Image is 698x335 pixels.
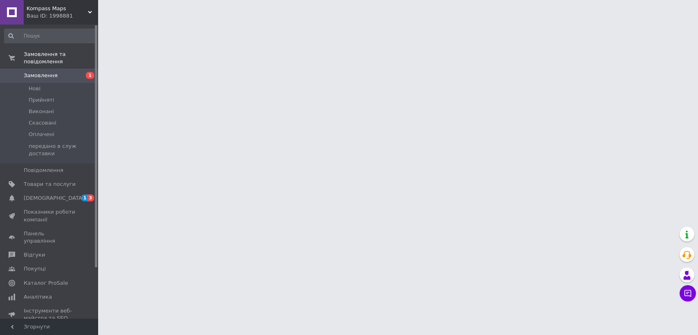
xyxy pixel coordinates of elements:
span: [DEMOGRAPHIC_DATA] [24,194,84,202]
div: Ваш ID: 1998881 [27,12,98,20]
span: Аналітика [24,293,52,301]
span: Показники роботи компанії [24,208,76,223]
span: Прийняті [29,96,54,104]
span: Панель управління [24,230,76,245]
span: Інструменти веб-майстра та SEO [24,307,76,322]
span: передано в служ доставки [29,143,95,157]
span: Товари та послуги [24,181,76,188]
span: 3 [88,194,94,201]
span: Замовлення та повідомлення [24,51,98,65]
span: Виконані [29,108,54,115]
span: Скасовані [29,119,56,127]
span: Kompass Maps [27,5,88,12]
span: Відгуки [24,251,45,259]
span: Нові [29,85,40,92]
button: Чат з покупцем [680,285,696,301]
span: Каталог ProSale [24,279,68,287]
span: Оплачені [29,131,54,138]
span: Повідомлення [24,167,63,174]
span: 1 [81,194,88,201]
input: Пошук [4,29,96,43]
span: Замовлення [24,72,58,79]
span: 1 [86,72,94,79]
span: Покупці [24,265,46,272]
